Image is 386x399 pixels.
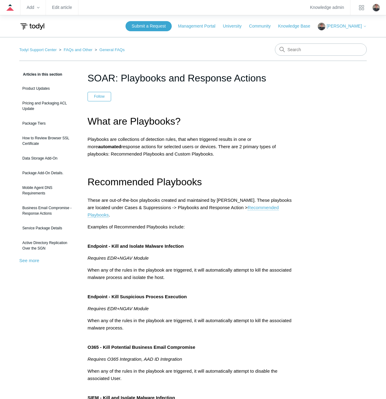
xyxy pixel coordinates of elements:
[99,47,125,52] a: General FAQs
[19,222,78,234] a: Service Package Details
[88,267,291,280] span: When any of the rules in the playbook are triggered, it will automatically attempt to kill the as...
[318,23,367,30] button: [PERSON_NAME]
[88,306,149,311] em: Requires EDR+NGAV Module
[19,72,62,77] span: Articles in this section
[19,202,78,219] a: Business Email Compromise - Response Actions
[88,92,111,101] button: Follow Article
[27,6,39,9] zd-hc-trigger: Add
[88,356,182,362] em: Requires O365 Integration, AAD ID Integration
[64,47,92,52] a: FAQs and Other
[88,205,279,218] a: Recommended Playbooks
[88,243,184,249] span: Endpoint - Kill and Isolate Malware Infection
[310,6,344,9] a: Knowledge admin
[19,167,78,179] a: Package Add-On Details.
[88,224,185,229] span: Examples of Recommended Playbooks include:
[126,21,172,31] a: Submit a Request
[52,6,72,9] a: Edit article
[19,237,78,254] a: Active Directory Replication Over the SGN
[88,344,195,350] span: O365 - Kill Potential Business Email Compromise
[178,23,222,29] a: Management Portal
[278,23,316,29] a: Knowledge Base
[373,4,380,11] img: user avatar
[88,255,149,261] em: Requires EDR+NGAV Module
[88,137,276,156] span: Playbooks are collections of detection rules, that when triggered results in one or more response...
[19,152,78,164] a: Data Storage Add-On
[94,47,125,52] li: General FAQs
[327,24,362,28] span: [PERSON_NAME]
[249,23,277,29] a: Community
[88,368,277,381] span: When any of the rules in the playbook are triggered, it will automatically attempt to disable the...
[88,294,187,299] span: Endpoint - Kill Suspicious Process Execution
[58,47,94,52] li: FAQs and Other
[19,132,78,149] a: How to Review Browser SSL Certificate
[88,318,291,330] span: When any of the rules in the playbook are triggered, it will automatically attempt to kill the as...
[19,21,45,32] img: Todyl Support Center Help Center home page
[98,144,121,149] strong: automated
[88,116,181,127] span: What are Playbooks?
[88,71,298,85] h1: SOAR: Playbooks and Response Actions
[19,258,39,263] a: See more
[88,176,202,187] span: Recommended Playbooks
[19,182,78,199] a: Mobile Agent DNS Requirements
[19,97,78,115] a: Pricing and Packaging ACL Update
[19,118,78,129] a: Package Tiers
[19,47,57,52] a: Todyl Support Center
[275,43,367,56] input: Search
[223,23,248,29] a: University
[19,83,78,94] a: Product Updates
[19,47,58,52] li: Todyl Support Center
[373,4,380,11] zd-hc-trigger: Click your profile icon to open the profile menu
[88,198,292,217] span: These are out-of-the-box playbooks created and maintained by [PERSON_NAME]. These playbooks are l...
